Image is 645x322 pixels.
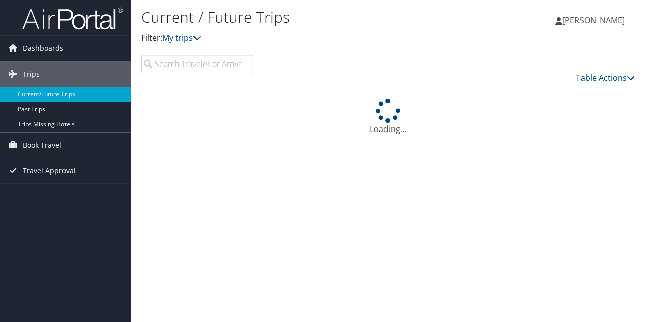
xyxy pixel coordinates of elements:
[562,15,625,26] span: [PERSON_NAME]
[576,72,635,83] a: Table Actions
[162,32,201,43] a: My trips
[141,55,253,73] input: Search Traveler or Arrival City
[22,7,123,30] img: airportal-logo.png
[23,158,76,183] span: Travel Approval
[23,61,40,87] span: Trips
[141,32,470,45] p: Filter:
[555,5,635,35] a: [PERSON_NAME]
[141,99,635,135] div: Loading...
[23,36,63,61] span: Dashboards
[23,133,61,158] span: Book Travel
[141,7,470,28] h1: Current / Future Trips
